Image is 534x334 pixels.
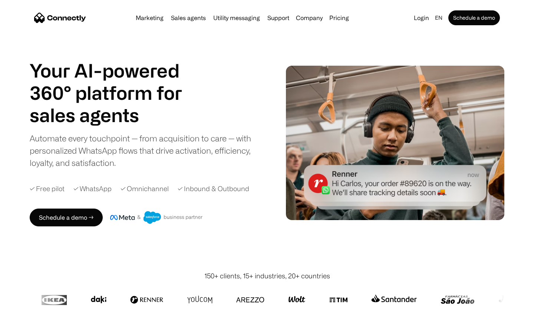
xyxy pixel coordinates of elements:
[30,184,65,194] div: ✓ Free pilot
[296,13,323,23] div: Company
[204,271,330,281] div: 150+ clients, 15+ industries, 20+ countries
[30,209,103,226] a: Schedule a demo →
[448,10,500,25] a: Schedule a demo
[30,59,200,104] h1: Your AI-powered 360° platform for
[15,321,44,331] ul: Language list
[264,15,292,21] a: Support
[121,184,169,194] div: ✓ Omnichannel
[7,320,44,331] aside: Language selected: English
[435,13,442,23] div: en
[30,132,263,169] div: Automate every touchpoint — from acquisition to care — with personalized WhatsApp flows that driv...
[73,184,112,194] div: ✓ WhatsApp
[326,15,352,21] a: Pricing
[210,15,263,21] a: Utility messaging
[411,13,432,23] a: Login
[168,15,209,21] a: Sales agents
[133,15,167,21] a: Marketing
[30,104,200,126] h1: sales agents
[178,184,249,194] div: ✓ Inbound & Outbound
[110,211,203,224] img: Meta and Salesforce business partner badge.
